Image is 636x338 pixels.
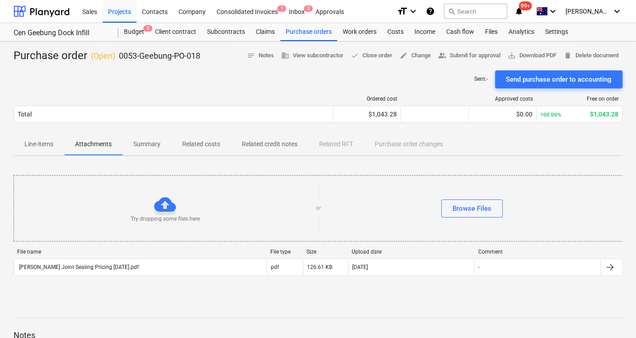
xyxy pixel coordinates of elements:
i: keyboard_arrow_down [408,6,419,17]
a: Files [480,23,503,41]
a: Income [409,23,441,41]
a: Claims [250,23,280,41]
button: Search [444,4,507,19]
button: Notes [243,49,278,63]
div: Upload date [352,249,471,255]
a: Work orders [337,23,382,41]
p: Sent : - [474,75,488,83]
div: Total [18,111,32,118]
a: Purchase orders [280,23,337,41]
span: Change [400,51,431,61]
div: - [478,264,480,270]
span: [PERSON_NAME] [565,8,611,15]
i: format_size [397,6,408,17]
span: done [351,51,359,60]
div: Try dropping some files hereorBrowse Files [14,175,623,241]
span: notes [247,51,255,60]
i: Knowledge base [426,6,435,17]
p: Related costs [182,139,220,149]
button: Close order [347,49,396,63]
span: delete [564,51,572,60]
div: Approved costs [472,96,533,102]
a: Settings [540,23,574,41]
div: $1,043.28 [337,111,397,118]
div: Ordered cost [337,96,397,102]
span: business [281,51,289,60]
p: Line-items [24,139,53,149]
span: Close order [351,51,392,61]
div: Purchase order [14,49,200,63]
div: Free on order [540,96,619,102]
div: Size [306,249,344,255]
span: 1 [277,5,286,12]
button: Delete document [560,49,622,63]
span: search [448,8,455,15]
div: Comment [478,249,597,255]
div: $1,043.28 [540,111,618,118]
span: people_alt [438,51,446,60]
span: View subcontractor [281,51,344,61]
p: Summary [133,139,160,149]
span: Delete document [564,51,619,61]
span: 99+ [519,1,532,10]
button: View subcontractor [278,49,347,63]
span: 3 [143,25,152,32]
span: edit [400,51,408,60]
p: ( Open ) [91,51,115,61]
iframe: Chat Widget [591,295,636,338]
a: Budget3 [118,23,150,41]
div: Browse Files [452,203,491,214]
span: Download PDF [508,51,556,61]
p: 0053-Geebung-PO-018 [119,51,200,61]
div: pdf [271,264,279,270]
p: Related credit notes [242,139,297,149]
div: $0.00 [472,111,532,118]
a: Client contract [150,23,202,41]
p: Attachments [75,139,112,149]
button: Download PDF [504,49,560,63]
a: Analytics [503,23,540,41]
i: keyboard_arrow_down [547,6,558,17]
span: Notes [247,51,274,61]
div: Budget [118,23,150,41]
span: Submit for approval [438,51,500,61]
div: [PERSON_NAME] Joint Sealing Pricing [DATE].pdf [18,264,139,270]
a: Cash flow [441,23,480,41]
i: keyboard_arrow_down [612,6,622,17]
button: Submit for approval [434,49,504,63]
div: 126.61 KB [307,264,332,270]
div: [DATE] [352,264,368,270]
span: save_alt [508,51,516,60]
div: Send purchase order to accounting [506,74,612,85]
p: or [316,204,321,212]
small: 100.00% [540,111,561,118]
span: 2 [304,5,313,12]
div: Cen Geebung Dock Infill [14,28,108,38]
i: notifications [514,6,523,17]
button: Send purchase order to accounting [495,70,622,88]
button: Change [396,49,434,63]
div: File type [270,249,299,255]
a: Costs [382,23,409,41]
p: Try dropping some files here [131,215,200,223]
div: File name [17,249,263,255]
a: Subcontracts [202,23,250,41]
button: Browse Files [441,199,503,218]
